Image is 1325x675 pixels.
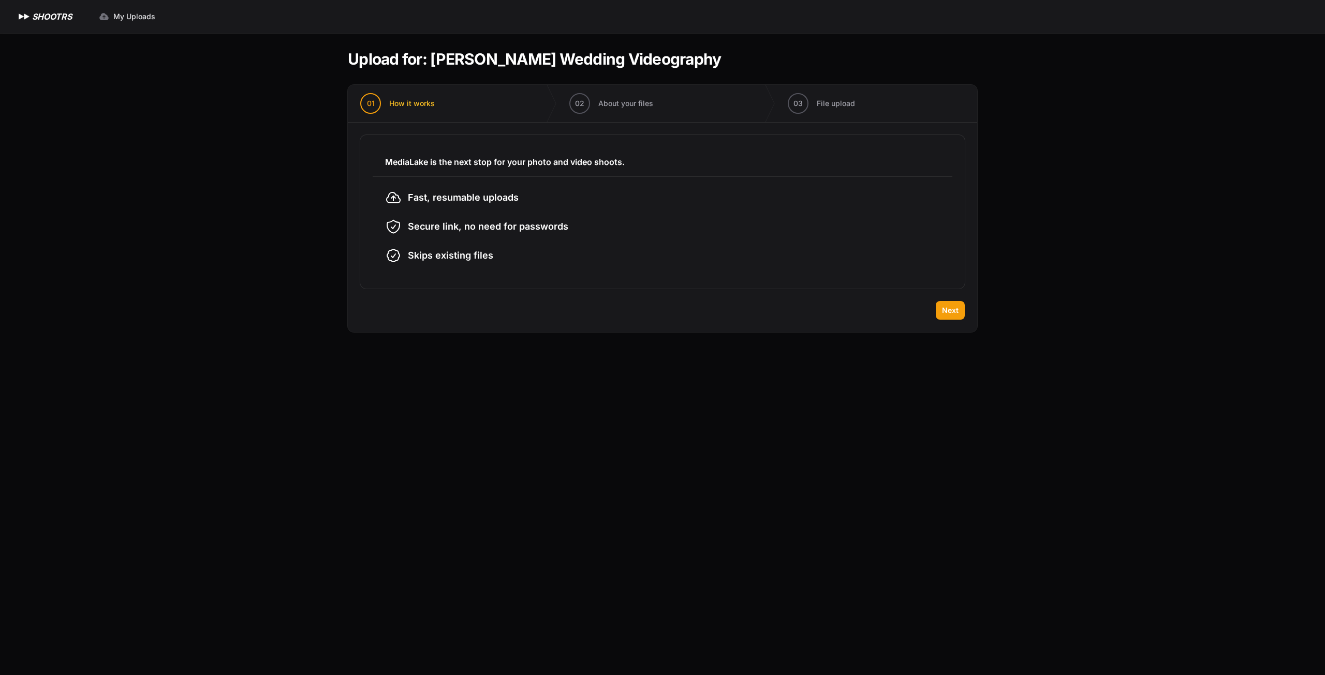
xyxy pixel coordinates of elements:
[793,98,803,109] span: 03
[385,156,940,168] h3: MediaLake is the next stop for your photo and video shoots.
[598,98,653,109] span: About your files
[408,190,519,205] span: Fast, resumable uploads
[17,10,72,23] a: SHOOTRS SHOOTRS
[408,248,493,263] span: Skips existing files
[348,50,721,68] h1: Upload for: [PERSON_NAME] Wedding Videography
[817,98,855,109] span: File upload
[17,10,32,23] img: SHOOTRS
[367,98,375,109] span: 01
[775,85,867,122] button: 03 File upload
[575,98,584,109] span: 02
[348,85,447,122] button: 01 How it works
[408,219,568,234] span: Secure link, no need for passwords
[942,305,959,316] span: Next
[113,11,155,22] span: My Uploads
[557,85,666,122] button: 02 About your files
[93,7,161,26] a: My Uploads
[936,301,965,320] button: Next
[389,98,435,109] span: How it works
[32,10,72,23] h1: SHOOTRS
